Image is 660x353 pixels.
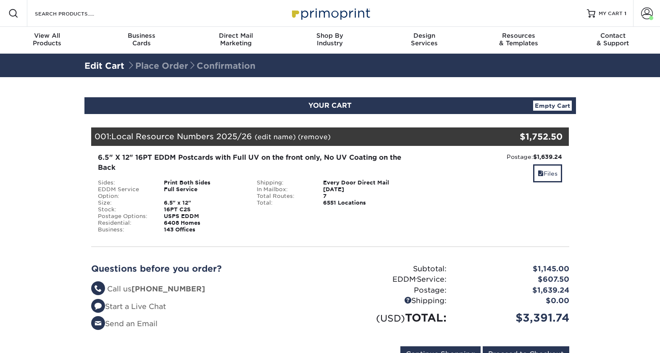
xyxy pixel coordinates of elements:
[92,179,158,186] div: Sides:
[298,133,331,141] a: (remove)
[34,8,116,18] input: SEARCH PRODUCTS.....
[92,213,158,220] div: Postage Options:
[91,302,166,311] a: Start a Live Chat
[250,179,317,186] div: Shipping:
[489,130,563,143] div: $1,752.50
[127,61,255,71] span: Place Order Confirmation
[566,27,660,54] a: Contact& Support
[92,186,158,200] div: EDDM Service Option:
[158,200,250,206] div: 6.5" x 12"
[377,32,471,47] div: Services
[330,296,453,306] div: Shipping:
[330,310,453,326] div: TOTAL:
[158,213,250,220] div: USPS EDDM
[92,206,158,213] div: Stock:
[91,319,158,328] a: Send an Email
[288,4,372,22] img: Primoprint
[92,220,158,226] div: Residential:
[91,127,489,146] div: 001:
[94,27,188,54] a: BusinessCards
[92,200,158,206] div: Size:
[533,164,562,182] a: Files
[453,285,576,296] div: $1,639.24
[538,170,544,177] span: files
[283,32,377,39] span: Shop By
[189,32,283,39] span: Direct Mail
[566,32,660,39] span: Contact
[377,32,471,39] span: Design
[624,10,626,16] span: 1
[250,186,317,193] div: In Mailbox:
[317,179,410,186] div: Every Door Direct Mail
[189,27,283,54] a: Direct MailMarketing
[250,193,317,200] div: Total Routes:
[158,179,250,186] div: Print Both Sides
[91,264,324,274] h2: Questions before you order?
[330,264,453,275] div: Subtotal:
[94,32,188,47] div: Cards
[283,32,377,47] div: Industry
[317,193,410,200] div: 7
[92,226,158,233] div: Business:
[84,61,124,71] a: Edit Cart
[94,32,188,39] span: Business
[158,220,250,226] div: 6408 Homes
[330,285,453,296] div: Postage:
[111,132,252,141] span: Local Resource Numbers 2025/26
[453,310,576,326] div: $3,391.74
[308,101,352,109] span: YOUR CART
[158,186,250,200] div: Full Service
[189,32,283,47] div: Marketing
[453,274,576,285] div: $607.50
[416,153,563,161] div: Postage:
[471,32,565,39] span: Resources
[317,186,410,193] div: [DATE]
[415,278,417,281] span: ®
[533,101,572,111] a: Empty Cart
[453,296,576,306] div: $0.00
[330,274,453,285] div: EDDM Service:
[471,27,565,54] a: Resources& Templates
[317,200,410,206] div: 6551 Locations
[98,153,403,173] div: 6.5" X 12" 16PT EDDM Postcards with Full UV on the front only, No UV Coating on the Back
[131,285,205,293] strong: [PHONE_NUMBER]
[376,313,405,324] small: (USD)
[377,27,471,54] a: DesignServices
[453,264,576,275] div: $1,145.00
[91,284,324,295] li: Call us
[471,32,565,47] div: & Templates
[250,200,317,206] div: Total:
[158,226,250,233] div: 143 Offices
[158,206,250,213] div: 16PT C2S
[255,133,296,141] a: (edit name)
[533,153,562,160] strong: $1,639.24
[283,27,377,54] a: Shop ByIndustry
[599,10,623,17] span: MY CART
[566,32,660,47] div: & Support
